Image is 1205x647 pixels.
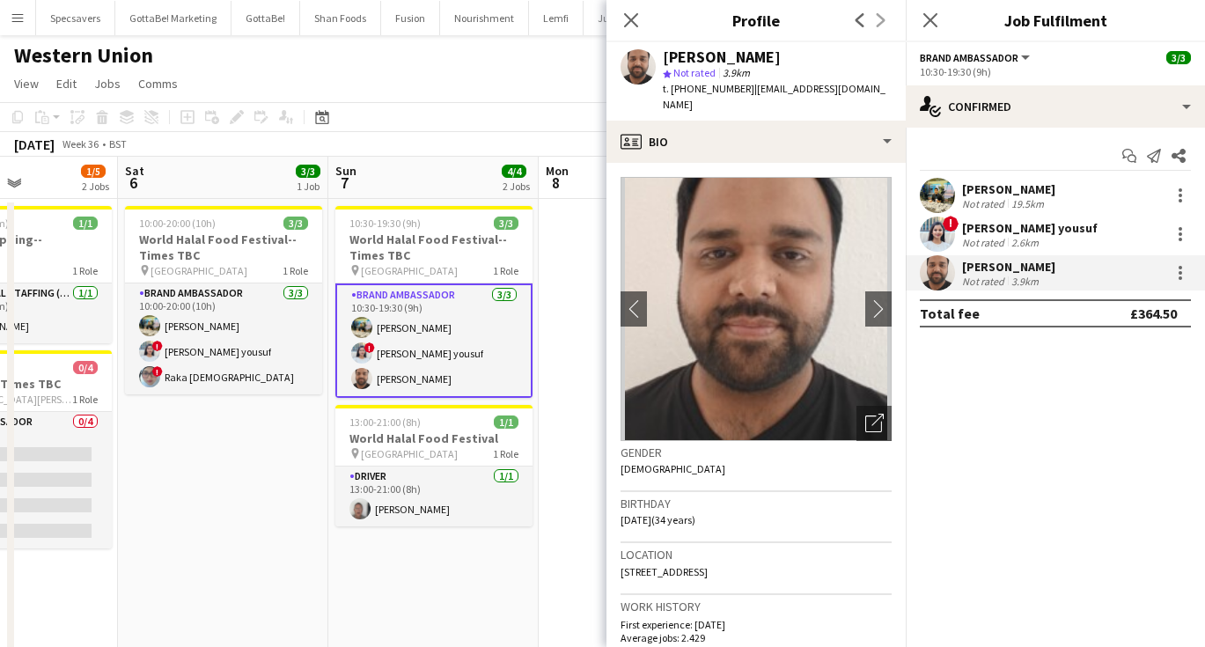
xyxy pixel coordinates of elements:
[152,366,163,377] span: !
[109,137,127,151] div: BST
[621,599,892,614] h3: Work history
[151,264,247,277] span: [GEOGRAPHIC_DATA]
[335,232,533,263] h3: World Halal Food Festival--Times TBC
[36,1,115,35] button: Specsavers
[494,415,518,429] span: 1/1
[335,467,533,526] app-card-role: Driver1/113:00-21:00 (8h)[PERSON_NAME]
[152,341,163,351] span: !
[503,180,530,193] div: 2 Jobs
[125,283,322,394] app-card-role: Brand Ambassador3/310:00-20:00 (10h)[PERSON_NAME]![PERSON_NAME] yousuf!Raka [DEMOGRAPHIC_DATA]
[125,232,322,263] h3: World Halal Food Festival--Times TBC
[73,361,98,374] span: 0/4
[82,180,109,193] div: 2 Jobs
[920,51,1018,64] span: Brand Ambassador
[493,264,518,277] span: 1 Role
[14,76,39,92] span: View
[349,217,421,230] span: 10:30-19:30 (9h)
[122,173,144,193] span: 6
[115,1,231,35] button: GottaBe! Marketing
[49,72,84,95] a: Edit
[300,1,381,35] button: Shan Foods
[283,264,308,277] span: 1 Role
[335,163,356,179] span: Sun
[58,137,102,151] span: Week 36
[7,72,46,95] a: View
[673,66,716,79] span: Not rated
[131,72,185,95] a: Comms
[621,618,892,631] p: First experience: [DATE]
[335,206,533,398] app-job-card: 10:30-19:30 (9h)3/3World Halal Food Festival--Times TBC [GEOGRAPHIC_DATA]1 RoleBrand Ambassador3/...
[361,264,458,277] span: [GEOGRAPHIC_DATA]
[621,462,725,475] span: [DEMOGRAPHIC_DATA]
[1008,236,1042,249] div: 2.6km
[335,405,533,526] app-job-card: 13:00-21:00 (8h)1/1World Halal Food Festival [GEOGRAPHIC_DATA]1 RoleDriver1/113:00-21:00 (8h)[PER...
[14,42,153,69] h1: Western Union
[920,51,1032,64] button: Brand Ambassador
[621,496,892,511] h3: Birthday
[621,445,892,460] h3: Gender
[920,305,980,322] div: Total fee
[1166,51,1191,64] span: 3/3
[494,217,518,230] span: 3/3
[856,406,892,441] div: Open photos pop-in
[663,49,781,65] div: [PERSON_NAME]
[546,163,569,179] span: Mon
[920,65,1191,78] div: 10:30-19:30 (9h)
[584,1,644,35] button: Jumbo
[440,1,529,35] button: Nourishment
[381,1,440,35] button: Fusion
[621,177,892,441] img: Crew avatar or photo
[621,565,708,578] span: [STREET_ADDRESS]
[335,430,533,446] h3: World Halal Food Festival
[719,66,753,79] span: 3.9km
[962,220,1098,236] div: [PERSON_NAME] yousuf
[529,1,584,35] button: Lemfi
[335,283,533,398] app-card-role: Brand Ambassador3/310:30-19:30 (9h)[PERSON_NAME]![PERSON_NAME] yousuf[PERSON_NAME]
[72,393,98,406] span: 1 Role
[364,342,375,353] span: !
[543,173,569,193] span: 8
[296,165,320,178] span: 3/3
[14,136,55,153] div: [DATE]
[56,76,77,92] span: Edit
[906,9,1205,32] h3: Job Fulfilment
[502,165,526,178] span: 4/4
[333,173,356,193] span: 7
[962,197,1008,210] div: Not rated
[621,631,892,644] p: Average jobs: 2.429
[962,259,1055,275] div: [PERSON_NAME]
[94,76,121,92] span: Jobs
[962,275,1008,288] div: Not rated
[1008,197,1047,210] div: 19.5km
[621,547,892,562] h3: Location
[361,447,458,460] span: [GEOGRAPHIC_DATA]
[663,82,885,111] span: | [EMAIL_ADDRESS][DOMAIN_NAME]
[81,165,106,178] span: 1/5
[1008,275,1042,288] div: 3.9km
[139,217,216,230] span: 10:00-20:00 (10h)
[493,447,518,460] span: 1 Role
[606,121,906,163] div: Bio
[663,82,754,95] span: t. [PHONE_NUMBER]
[73,217,98,230] span: 1/1
[138,76,178,92] span: Comms
[962,236,1008,249] div: Not rated
[349,415,421,429] span: 13:00-21:00 (8h)
[943,216,959,232] span: !
[72,264,98,277] span: 1 Role
[87,72,128,95] a: Jobs
[906,85,1205,128] div: Confirmed
[283,217,308,230] span: 3/3
[962,181,1055,197] div: [PERSON_NAME]
[621,513,695,526] span: [DATE] (34 years)
[125,163,144,179] span: Sat
[125,206,322,394] app-job-card: 10:00-20:00 (10h)3/3World Halal Food Festival--Times TBC [GEOGRAPHIC_DATA]1 RoleBrand Ambassador3...
[231,1,300,35] button: GottaBe!
[606,9,906,32] h3: Profile
[1130,305,1177,322] div: £364.50
[297,180,320,193] div: 1 Job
